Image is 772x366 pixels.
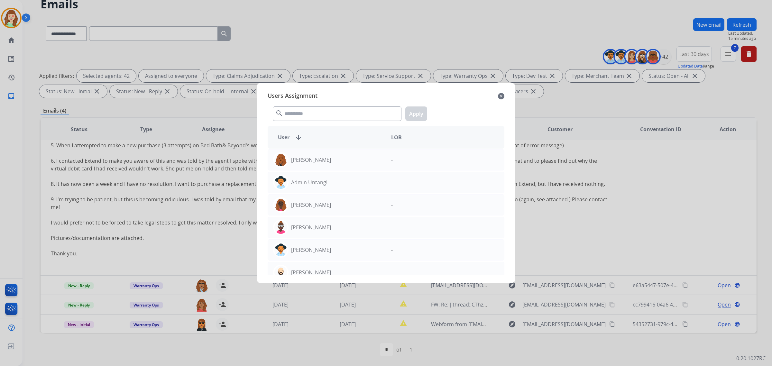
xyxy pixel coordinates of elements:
[291,269,331,276] p: [PERSON_NAME]
[291,178,327,186] p: Admin Untangl
[273,133,386,141] div: User
[391,224,393,231] p: -
[291,201,331,209] p: [PERSON_NAME]
[295,133,302,141] mat-icon: arrow_downward
[498,92,504,100] mat-icon: close
[391,201,393,209] p: -
[391,156,393,164] p: -
[405,106,427,121] button: Apply
[291,246,331,254] p: [PERSON_NAME]
[291,156,331,164] p: [PERSON_NAME]
[291,224,331,231] p: [PERSON_NAME]
[268,91,317,101] span: Users Assignment
[275,109,283,117] mat-icon: search
[391,269,393,276] p: -
[391,246,393,254] p: -
[391,133,402,141] span: LOB
[391,178,393,186] p: -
